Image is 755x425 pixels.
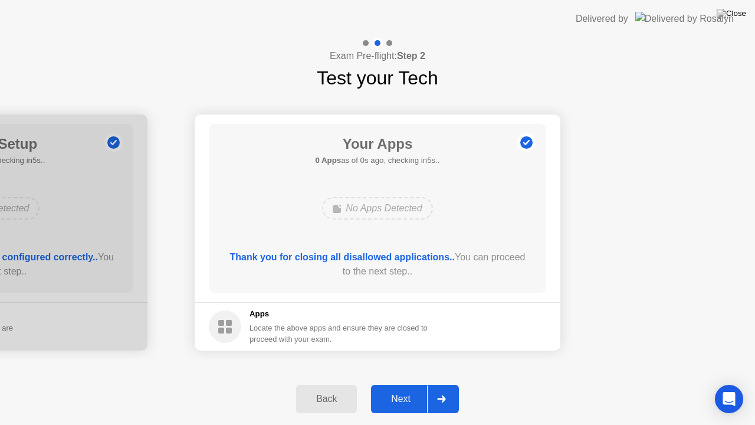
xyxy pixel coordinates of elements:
div: Delivered by [576,12,628,26]
img: Delivered by Rosalyn [635,12,734,25]
button: Next [371,385,459,413]
b: Thank you for closing all disallowed applications.. [230,252,455,262]
div: No Apps Detected [322,197,432,220]
h4: Exam Pre-flight: [330,49,425,63]
h5: Apps [250,308,428,320]
b: 0 Apps [315,156,341,165]
div: Back [300,394,353,404]
div: Open Intercom Messenger [715,385,743,413]
div: You can proceed to the next step.. [226,250,530,279]
h1: Your Apps [315,133,439,155]
div: Next [375,394,427,404]
button: Back [296,385,357,413]
h1: Test your Tech [317,64,438,92]
h5: as of 0s ago, checking in5s.. [315,155,439,166]
b: Step 2 [397,51,425,61]
div: Locate the above apps and ensure they are closed to proceed with your exam. [250,322,428,345]
img: Close [717,9,746,18]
